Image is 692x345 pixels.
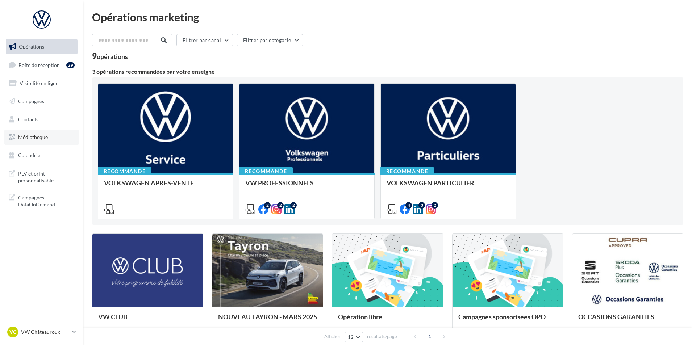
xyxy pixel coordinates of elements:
[237,34,303,46] button: Filtrer par catégorie
[4,57,79,73] a: Boîte de réception29
[387,179,474,187] span: VOLKSWAGEN PARTICULIER
[348,334,354,340] span: 12
[324,333,341,340] span: Afficher
[4,39,79,54] a: Opérations
[18,193,75,208] span: Campagnes DataOnDemand
[218,313,317,321] span: NOUVEAU TAYRON - MARS 2025
[458,313,546,321] span: Campagnes sponsorisées OPO
[264,202,271,209] div: 2
[4,148,79,163] a: Calendrier
[4,166,79,187] a: PLV et print personnalisable
[20,80,58,86] span: Visibilité en ligne
[432,202,438,209] div: 2
[6,325,78,339] a: VC VW Châteauroux
[578,313,654,321] span: OCCASIONS GARANTIES
[98,167,151,175] div: Recommandé
[176,34,233,46] button: Filtrer par canal
[92,12,683,22] div: Opérations marketing
[418,202,425,209] div: 3
[345,332,363,342] button: 12
[92,52,128,60] div: 9
[245,179,314,187] span: VW PROFESSIONNELS
[92,69,683,75] div: 3 opérations recommandées par votre enseigne
[4,130,79,145] a: Médiathèque
[21,328,69,336] p: VW Châteauroux
[290,202,297,209] div: 2
[9,328,16,336] span: VC
[4,190,79,211] a: Campagnes DataOnDemand
[18,62,60,68] span: Boîte de réception
[97,53,128,60] div: opérations
[367,333,397,340] span: résultats/page
[4,76,79,91] a: Visibilité en ligne
[277,202,284,209] div: 2
[18,169,75,184] span: PLV et print personnalisable
[19,43,44,50] span: Opérations
[18,152,42,158] span: Calendrier
[18,134,48,140] span: Médiathèque
[4,112,79,127] a: Contacts
[18,116,38,122] span: Contacts
[104,179,194,187] span: VOLKSWAGEN APRES-VENTE
[4,94,79,109] a: Campagnes
[18,98,44,104] span: Campagnes
[380,167,434,175] div: Recommandé
[239,167,293,175] div: Recommandé
[338,313,382,321] span: Opération libre
[98,313,128,321] span: VW CLUB
[405,202,412,209] div: 4
[66,62,75,68] div: 29
[424,331,435,342] span: 1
